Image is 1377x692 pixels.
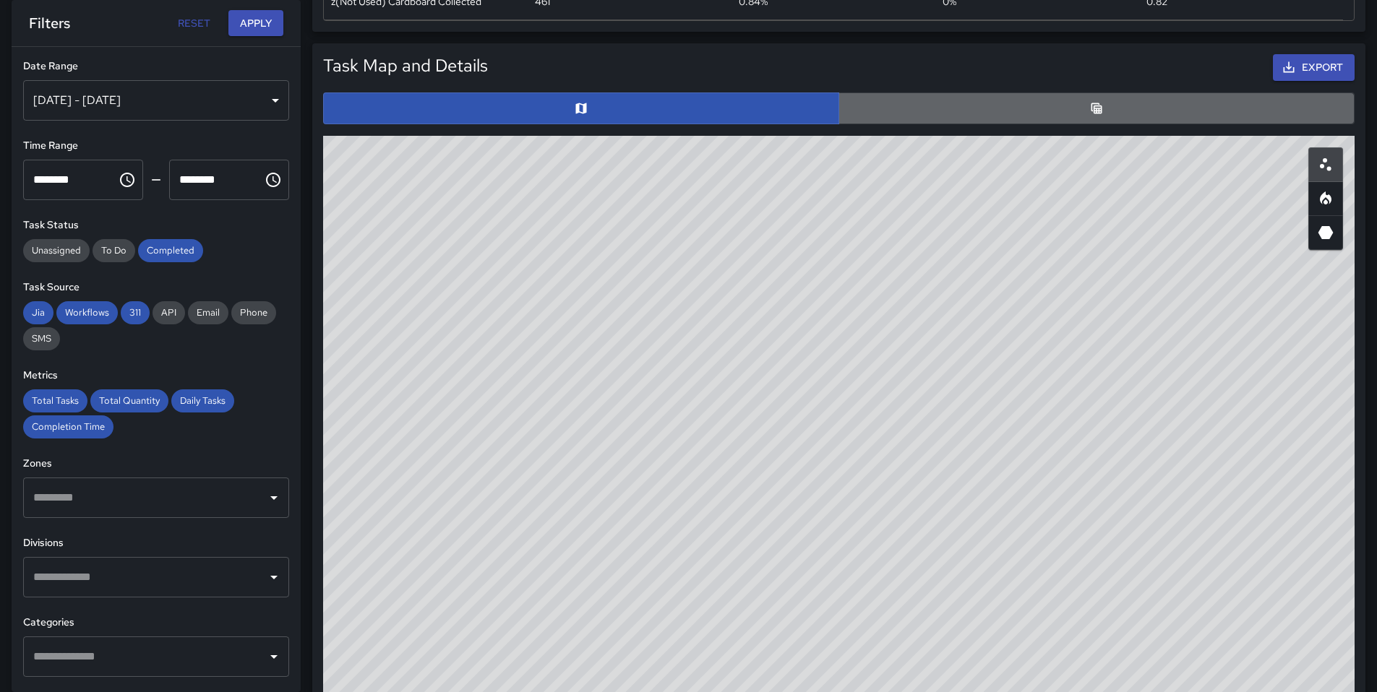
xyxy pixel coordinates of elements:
[1317,224,1334,241] svg: 3D Heatmap
[171,389,234,412] div: Daily Tasks
[23,456,289,472] h6: Zones
[121,301,150,324] div: 311
[121,306,150,319] span: 311
[171,394,234,407] span: Daily Tasks
[188,301,228,324] div: Email
[1273,54,1355,81] button: Export
[323,92,839,124] button: Map
[1089,101,1104,116] svg: Table
[228,10,283,37] button: Apply
[90,389,168,412] div: Total Quantity
[1308,215,1343,250] button: 3D Heatmap
[23,80,289,121] div: [DATE] - [DATE]
[56,301,118,324] div: Workflows
[138,239,203,262] div: Completed
[23,301,53,324] div: Jia
[113,165,142,194] button: Choose time, selected time is 12:00 AM
[188,306,228,319] span: Email
[259,165,288,194] button: Choose time, selected time is 11:59 PM
[838,92,1355,124] button: Table
[23,389,87,412] div: Total Tasks
[23,368,289,384] h6: Metrics
[153,306,185,319] span: API
[1317,190,1334,207] svg: Heatmap
[264,567,284,587] button: Open
[23,239,90,262] div: Unassigned
[23,615,289,631] h6: Categories
[231,306,276,319] span: Phone
[23,59,289,74] h6: Date Range
[1317,156,1334,173] svg: Scatterplot
[171,10,217,37] button: Reset
[56,306,118,319] span: Workflows
[23,535,289,551] h6: Divisions
[93,239,135,262] div: To Do
[574,101,588,116] svg: Map
[23,415,113,438] div: Completion Time
[23,280,289,295] h6: Task Source
[138,244,203,256] span: Completed
[1308,147,1343,182] button: Scatterplot
[1308,181,1343,216] button: Heatmap
[23,420,113,433] span: Completion Time
[23,306,53,319] span: Jia
[93,244,135,256] span: To Do
[23,217,289,233] h6: Task Status
[264,646,284,667] button: Open
[23,138,289,154] h6: Time Range
[23,244,90,256] span: Unassigned
[23,327,60,350] div: SMS
[264,488,284,508] button: Open
[231,301,276,324] div: Phone
[23,332,60,345] span: SMS
[23,394,87,407] span: Total Tasks
[90,394,168,407] span: Total Quantity
[153,301,185,324] div: API
[323,54,488,77] h5: Task Map and Details
[29,12,70,35] h6: Filters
